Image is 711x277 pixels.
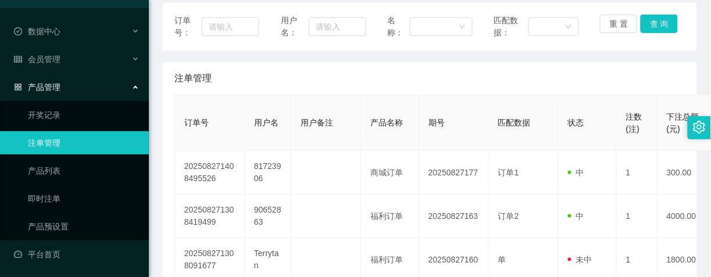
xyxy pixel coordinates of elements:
[28,215,140,238] a: 产品预设置
[428,118,445,127] span: 期号
[14,83,22,91] i: 图标: appstore-o
[693,121,706,134] i: 图标: setting
[281,15,309,39] span: 用户名：
[568,255,592,264] span: 未中
[641,15,678,33] button: 查 询
[14,27,60,36] span: 数据中心
[254,118,278,127] span: 用户名
[600,15,637,33] button: 重 置
[28,187,140,210] a: 即时注单
[568,168,584,177] span: 中
[617,151,658,195] td: 1
[28,159,140,182] a: 产品列表
[14,55,22,63] i: 图标: table
[498,211,519,221] span: 订单2
[494,15,528,39] span: 匹配数据：
[498,168,519,177] span: 订单1
[174,15,202,39] span: 订单号：
[28,103,140,127] a: 开奖记录
[14,82,60,92] span: 产品管理
[14,55,60,64] span: 会员管理
[245,195,291,238] td: 90652863
[245,151,291,195] td: 81723906
[387,15,410,39] span: 名称：
[419,151,489,195] td: 20250827177
[667,112,699,134] span: 下注总额(元)
[498,255,506,264] span: 单
[459,23,466,31] i: 图标: down
[175,151,245,195] td: 202508271408495526
[14,27,22,35] i: 图标: check-circle-o
[626,112,642,134] span: 注数(注)
[361,151,419,195] td: 商城订单
[309,17,366,36] input: 请输入
[370,118,403,127] span: 产品名称
[301,118,333,127] span: 用户备注
[174,71,212,85] span: 注单管理
[568,118,584,127] span: 状态
[498,118,531,127] span: 匹配数据
[617,195,658,238] td: 1
[14,243,140,266] a: 图标: dashboard平台首页
[361,195,419,238] td: 福利订单
[184,118,209,127] span: 订单号
[202,17,259,36] input: 请输入
[175,195,245,238] td: 202508271308419499
[565,23,572,31] i: 图标: down
[419,195,489,238] td: 20250827163
[568,211,584,221] span: 中
[28,131,140,154] a: 注单管理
